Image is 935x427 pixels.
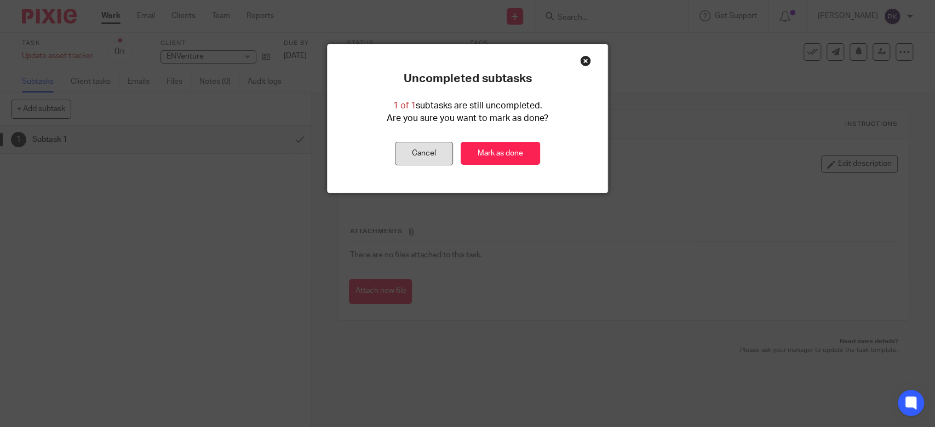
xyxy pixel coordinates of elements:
[404,72,532,86] p: Uncompleted subtasks
[393,101,416,110] span: 1 of 1
[580,55,591,66] div: Close this dialog window
[393,100,542,112] p: subtasks are still uncompleted.
[387,112,548,125] p: Are you sure you want to mark as done?
[395,142,453,165] button: Cancel
[461,142,540,165] a: Mark as done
